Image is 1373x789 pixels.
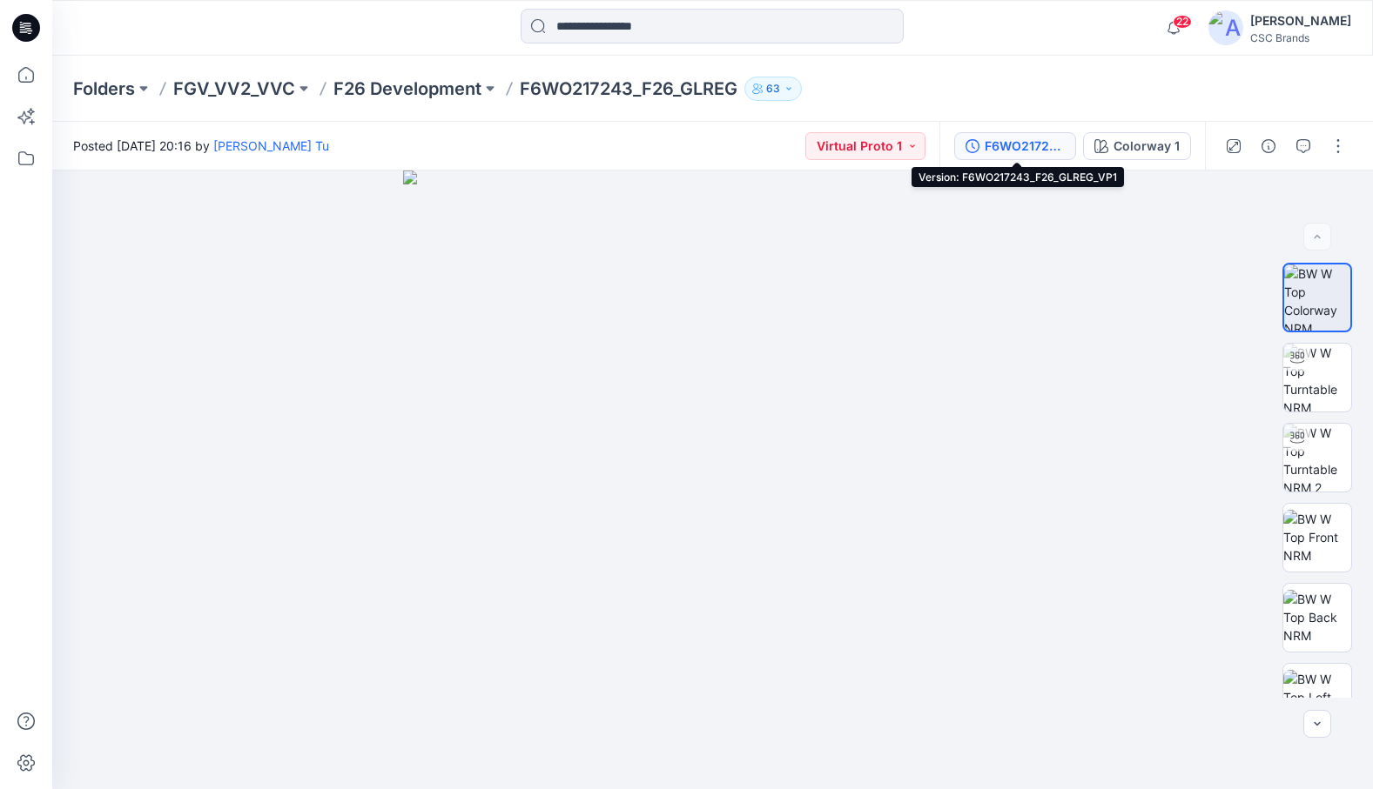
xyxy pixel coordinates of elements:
[1208,10,1243,45] img: avatar
[1283,510,1351,565] img: BW W Top Front NRM
[403,171,1022,789] img: eyJhbGciOiJIUzI1NiIsImtpZCI6IjAiLCJzbHQiOiJzZXMiLCJ0eXAiOiJKV1QifQ.eyJkYXRhIjp7InR5cGUiOiJzdG9yYW...
[1283,424,1351,491] img: BW W Top Turntable NRM 2
[1250,10,1351,31] div: [PERSON_NAME]
[766,79,780,98] p: 63
[73,137,329,155] span: Posted [DATE] 20:16 by
[985,137,1065,156] div: F6WO217243_F26_GLREG_VP1
[1284,264,1350,331] img: BW W Top Colorway NRM
[1283,344,1351,411] img: BW W Top Turntable NRM
[1173,15,1192,29] span: 22
[1114,137,1180,156] div: Colorway 1
[1255,132,1282,160] button: Details
[1283,670,1351,725] img: BW W Top Left NRM
[173,77,295,101] a: FGV_VV2_VVC
[1283,590,1351,645] img: BW W Top Back NRM
[213,138,329,153] a: [PERSON_NAME] Tu
[520,77,737,101] p: F6WO217243_F26_GLREG
[954,132,1076,160] button: F6WO217243_F26_GLREG_VP1
[744,77,802,101] button: 63
[1083,132,1191,160] button: Colorway 1
[73,77,135,101] a: Folders
[333,77,481,101] a: F26 Development
[1250,31,1351,44] div: CSC Brands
